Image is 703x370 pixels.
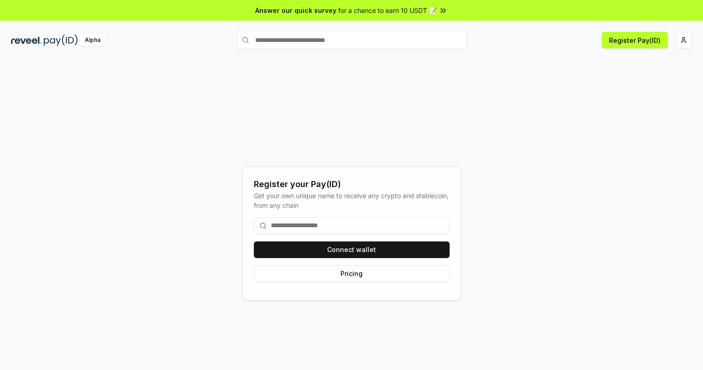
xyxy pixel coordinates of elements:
img: pay_id [44,35,78,46]
button: Pricing [254,265,450,282]
div: Alpha [80,35,105,46]
button: Connect wallet [254,241,450,258]
div: Get your own unique name to receive any crypto and stablecoin, from any chain [254,191,450,210]
span: Answer our quick survey [255,6,336,15]
div: Register your Pay(ID) [254,178,450,191]
span: for a chance to earn 10 USDT 📝 [338,6,437,15]
button: Register Pay(ID) [602,32,668,48]
img: reveel_dark [11,35,42,46]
